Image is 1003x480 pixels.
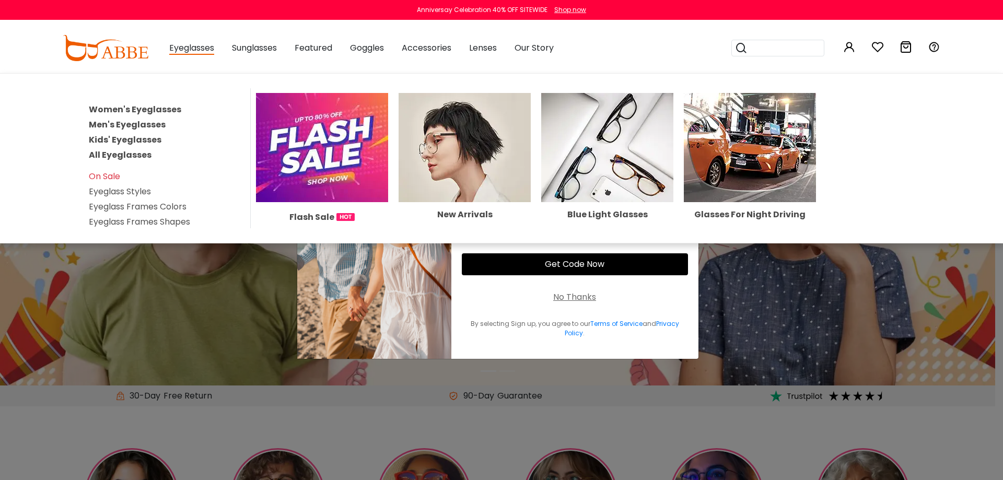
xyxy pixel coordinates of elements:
[256,141,388,224] a: Flash Sale
[89,185,151,197] a: Eyeglass Styles
[89,103,181,115] a: Women's Eyeglasses
[684,141,816,219] a: Glasses For Night Driving
[350,42,384,54] span: Goggles
[399,141,531,219] a: New Arrivals
[684,210,816,219] div: Glasses For Night Driving
[553,291,596,303] div: No Thanks
[63,35,148,61] img: abbeglasses.com
[554,5,586,15] div: Shop now
[399,93,531,202] img: New Arrivals
[399,210,531,219] div: New Arrivals
[89,119,166,131] a: Men's Eyeglasses
[169,42,214,55] span: Eyeglasses
[89,201,186,213] a: Eyeglass Frames Colors
[256,93,388,202] img: Flash Sale
[515,42,554,54] span: Our Story
[541,210,673,219] div: Blue Light Glasses
[89,149,151,161] a: All Eyeglasses
[549,5,586,14] a: Shop now
[232,42,277,54] span: Sunglasses
[295,42,332,54] span: Featured
[417,5,547,15] div: Anniversay Celebration 40% OFF SITEWIDE
[462,253,688,275] button: Get Code Now
[89,216,190,228] a: Eyeglass Frames Shapes
[684,93,816,202] img: Glasses For Night Driving
[541,93,673,202] img: Blue Light Glasses
[565,319,679,337] a: Privacy Policy
[462,319,688,338] div: By selecting Sign up, you agree to our and .
[541,141,673,219] a: Blue Light Glasses
[289,210,334,224] span: Flash Sale
[89,170,120,182] a: On Sale
[590,319,643,328] a: Terms of Service
[402,42,451,54] span: Accessories
[469,42,497,54] span: Lenses
[336,213,355,221] img: 1724998894317IetNH.gif
[89,134,161,146] a: Kids' Eyeglasses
